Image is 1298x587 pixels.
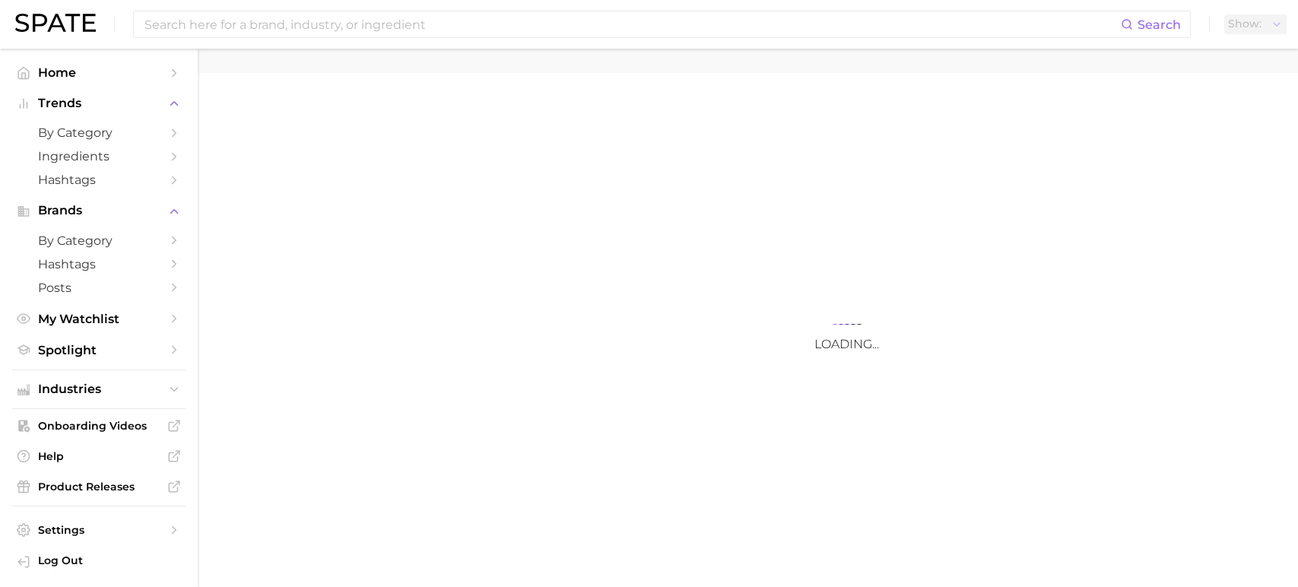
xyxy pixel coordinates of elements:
a: Hashtags [12,252,186,276]
a: by Category [12,229,186,252]
button: Brands [12,199,186,222]
span: by Category [38,125,160,140]
a: Log out. Currently logged in with e-mail trisha.hanold@schreiberfoods.com. [12,549,186,575]
a: Hashtags [12,168,186,192]
span: Brands [38,204,160,217]
a: Home [12,61,186,84]
a: My Watchlist [12,307,186,331]
span: by Category [38,233,160,248]
span: Ingredients [38,149,160,163]
button: Trends [12,92,186,115]
h3: Loading... [695,337,999,351]
a: Product Releases [12,475,186,498]
span: Trends [38,97,160,110]
input: Search here for a brand, industry, or ingredient [143,11,1121,37]
span: Log Out [38,554,173,567]
span: Hashtags [38,173,160,187]
span: My Watchlist [38,312,160,326]
span: Spotlight [38,343,160,357]
span: Home [38,65,160,80]
a: Spotlight [12,338,186,362]
span: Posts [38,281,160,295]
span: Hashtags [38,257,160,271]
img: SPATE [15,14,96,32]
a: Ingredients [12,144,186,168]
span: Industries [38,382,160,396]
span: Help [38,449,160,463]
a: Posts [12,276,186,300]
span: Product Releases [38,480,160,493]
a: Settings [12,519,186,541]
span: Search [1138,17,1181,32]
span: Show [1228,20,1262,28]
span: Onboarding Videos [38,419,160,433]
button: Show [1224,14,1287,34]
span: Settings [38,523,160,537]
button: Industries [12,378,186,401]
a: Onboarding Videos [12,414,186,437]
a: by Category [12,121,186,144]
a: Help [12,445,186,468]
